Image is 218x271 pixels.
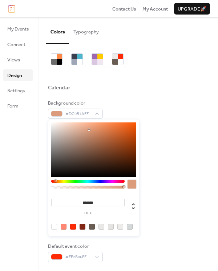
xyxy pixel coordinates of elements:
a: My Account [142,5,168,12]
div: Border color [48,157,101,164]
div: Inner background color [48,214,97,221]
span: Contact Us [112,5,136,13]
div: rgb(234, 232, 230) [98,224,104,230]
span: Settings [7,87,25,94]
span: My Account [142,5,168,13]
div: rgb(129, 38, 20) [80,224,85,230]
button: Typography [69,17,103,43]
div: Background color [48,100,101,107]
span: #DC9B7AFF [65,110,91,118]
div: rgb(237, 236, 235) [117,224,123,230]
label: hex [51,211,125,215]
div: Calendar [48,84,70,92]
div: Default event color [48,243,101,250]
a: Contact Us [112,5,136,12]
button: Colors [46,17,69,44]
a: My Events [3,23,33,35]
img: logo [8,5,15,13]
div: Inner border color [48,185,101,193]
a: Views [3,54,33,65]
div: rgb(106, 93, 83) [89,224,95,230]
span: My Events [7,25,29,33]
button: Upgrade🚀 [174,3,210,15]
a: Form [3,100,33,112]
a: Settings [3,85,33,96]
div: rgb(255, 43, 6) [70,224,76,230]
span: Form [7,102,19,110]
span: #FF2B06FF [65,254,91,261]
div: rgb(213, 216, 216) [127,224,133,230]
span: Upgrade 🚀 [178,5,206,13]
div: rgb(255, 135, 115) [61,224,66,230]
div: Text color [48,128,101,135]
a: Design [3,69,33,81]
span: Design [7,72,22,79]
a: Connect [3,39,33,50]
span: Connect [7,41,25,48]
span: Views [7,56,20,64]
div: rgb(230, 228, 226) [108,224,114,230]
div: rgb(255, 255, 255) [51,224,57,230]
